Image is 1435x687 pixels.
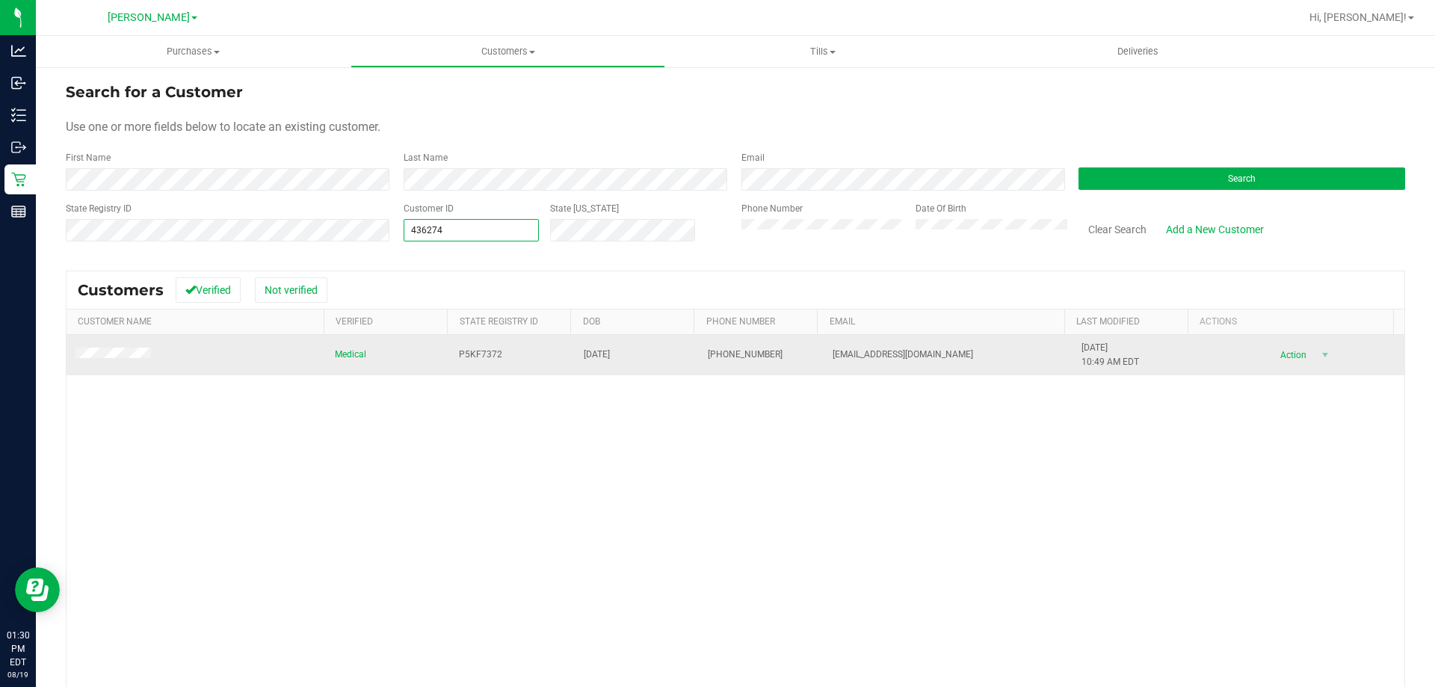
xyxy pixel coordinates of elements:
[1078,217,1156,242] button: Clear Search
[11,43,26,58] inline-svg: Analytics
[351,45,664,58] span: Customers
[666,45,979,58] span: Tills
[583,316,600,327] a: DOB
[459,348,502,362] span: P5KF7372
[7,629,29,669] p: 01:30 PM EDT
[66,202,132,215] label: State Registry ID
[66,120,380,134] span: Use one or more fields below to locate an existing customer.
[78,281,164,299] span: Customers
[7,669,29,680] p: 08/19
[11,172,26,187] inline-svg: Retail
[11,140,26,155] inline-svg: Outbound
[706,316,775,327] a: Phone Number
[1076,316,1140,327] a: Last Modified
[981,36,1295,67] a: Deliveries
[1228,173,1256,184] span: Search
[335,348,366,362] span: Medical
[255,277,327,303] button: Not verified
[584,348,610,362] span: [DATE]
[66,83,243,101] span: Search for a Customer
[15,567,60,612] iframe: Resource center
[550,202,619,215] label: State [US_STATE]
[460,316,538,327] a: State Registry Id
[11,204,26,219] inline-svg: Reports
[404,202,454,215] label: Customer ID
[36,36,351,67] a: Purchases
[11,108,26,123] inline-svg: Inventory
[351,36,665,67] a: Customers
[1097,45,1179,58] span: Deliveries
[66,151,111,164] label: First Name
[708,348,783,362] span: [PHONE_NUMBER]
[1078,167,1405,190] button: Search
[830,316,855,327] a: Email
[78,316,152,327] a: Customer Name
[336,316,373,327] a: Verified
[36,45,351,58] span: Purchases
[665,36,980,67] a: Tills
[176,277,241,303] button: Verified
[1081,341,1139,369] span: [DATE] 10:49 AM EDT
[741,151,765,164] label: Email
[833,348,973,362] span: [EMAIL_ADDRESS][DOMAIN_NAME]
[1267,345,1315,366] span: Action
[1315,345,1334,366] span: select
[741,202,803,215] label: Phone Number
[1200,316,1388,327] div: Actions
[1309,11,1407,23] span: Hi, [PERSON_NAME]!
[11,76,26,90] inline-svg: Inbound
[108,11,190,24] span: [PERSON_NAME]
[1156,217,1274,242] a: Add a New Customer
[916,202,966,215] label: Date Of Birth
[404,151,448,164] label: Last Name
